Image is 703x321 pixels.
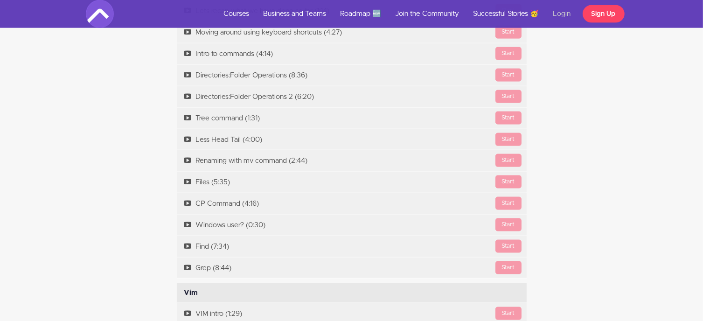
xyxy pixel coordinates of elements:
div: Start [495,26,522,39]
div: Start [495,307,522,320]
div: Start [495,197,522,210]
a: StartLess Head Tail (4:00) [177,129,527,150]
a: StartIntro to commands (4:14) [177,43,527,64]
a: StartCP Command (4:16) [177,193,527,214]
div: Start [495,175,522,188]
a: StartGrep (8:44) [177,258,527,279]
a: StartDirectories:Folder Operations (8:36) [177,65,527,86]
div: Start [495,90,522,103]
a: StartDirectories:Folder Operations 2 (6:20) [177,86,527,107]
a: StartFiles (5:35) [177,172,527,193]
a: StartMoving around using keyboard shortcuts (4:27) [177,22,527,43]
a: StartFind (7:34) [177,236,527,257]
div: Start [495,133,522,146]
div: Start [495,47,522,60]
a: StartTree command (1:31) [177,108,527,129]
a: Sign Up [583,5,625,23]
div: Start [495,218,522,231]
div: Vim [177,283,527,303]
a: StartRenaming with mv command (2:44) [177,150,527,171]
div: Start [495,112,522,125]
a: StartWindows user? (0:30) [177,215,527,236]
div: Start [495,240,522,253]
div: Start [495,154,522,167]
div: Start [495,69,522,82]
div: Start [495,261,522,274]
